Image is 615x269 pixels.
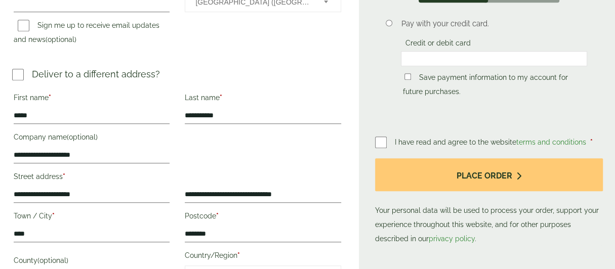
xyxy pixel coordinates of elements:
[52,212,55,220] abbr: required
[395,138,588,146] span: I have read and agree to the website
[590,138,593,146] abbr: required
[429,235,475,243] a: privacy policy
[401,39,474,50] label: Credit or debit card
[49,94,51,102] abbr: required
[185,248,341,265] label: Country/Region
[216,212,219,220] abbr: required
[185,209,341,226] label: Postcode
[375,158,603,191] button: Place order
[14,209,170,226] label: Town / City
[402,73,567,99] label: Save payment information to my account for future purchases.
[401,18,587,29] p: Pay with your credit card.
[14,91,170,108] label: First name
[185,91,341,108] label: Last name
[46,35,76,43] span: (optional)
[63,172,65,181] abbr: required
[14,169,170,187] label: Street address
[237,251,240,259] abbr: required
[14,130,170,147] label: Company name
[516,138,586,146] a: terms and conditions
[37,256,68,264] span: (optional)
[220,94,222,102] abbr: required
[32,67,160,81] p: Deliver to a different address?
[404,54,584,63] iframe: Secure card payment input frame
[375,158,603,246] p: Your personal data will be used to process your order, support your experience throughout this we...
[14,21,159,47] label: Sign me up to receive email updates and news
[18,20,29,31] input: Sign me up to receive email updates and news(optional)
[67,133,98,141] span: (optional)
